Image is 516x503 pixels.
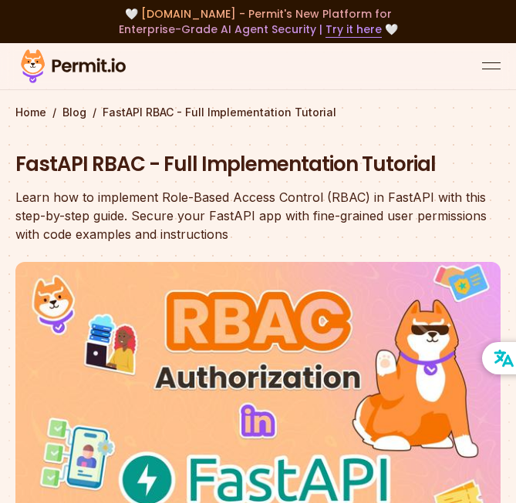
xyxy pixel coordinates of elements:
a: Home [15,105,46,120]
span: [DOMAIN_NAME] - Permit's New Platform for Enterprise-Grade AI Agent Security | [119,6,392,37]
div: Learn how to implement Role-Based Access Control (RBAC) in FastAPI with this step-by-step guide. ... [15,188,501,243]
button: open menu [482,57,501,75]
a: Blog [62,105,86,120]
div: / / [15,105,501,120]
a: Try it here [325,22,382,38]
h1: FastAPI RBAC - Full Implementation Tutorial [15,151,501,179]
div: 🤍 🤍 [15,6,501,37]
img: Permit logo [15,46,131,86]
